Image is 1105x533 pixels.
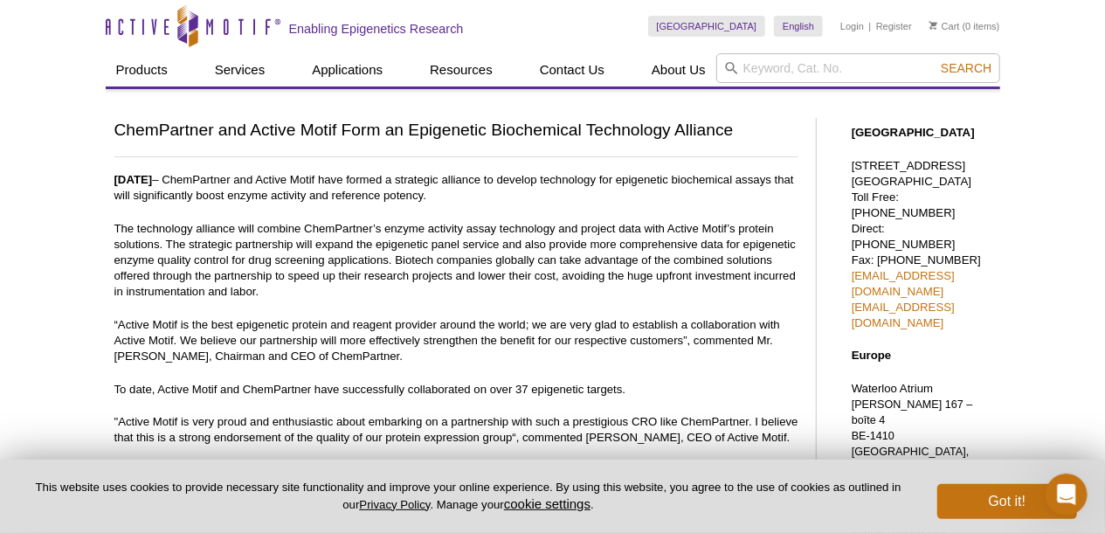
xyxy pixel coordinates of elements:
a: English [774,16,823,37]
a: Products [106,53,178,87]
input: Keyword, Cat. No. [716,53,1000,83]
span: Search [941,61,991,75]
a: Cart [929,20,960,32]
a: Register [876,20,912,32]
p: The technology alliance will combine ChemPartner’s enzyme activity assay technology and project d... [114,221,798,300]
p: This website uses cookies to provide necessary site functionality and improve your online experie... [28,480,908,513]
p: – ChemPartner and Active Motif have formed a strategic alliance to develop technology for epigene... [114,172,798,204]
li: (0 items) [929,16,1000,37]
span: [PERSON_NAME] 167 – boîte 4 BE-1410 [GEOGRAPHIC_DATA], [GEOGRAPHIC_DATA] [852,398,973,474]
a: Contact Us [529,53,615,87]
a: Applications [301,53,393,87]
button: Got it! [937,484,1077,519]
strong: [GEOGRAPHIC_DATA] [852,126,975,139]
iframe: Intercom live chat [1046,474,1088,516]
h1: ChemPartner and Active Motif Form an Epigenetic Biochemical Technology Alliance [114,118,798,143]
p: [STREET_ADDRESS] [GEOGRAPHIC_DATA] Toll Free: [PHONE_NUMBER] Direct: [PHONE_NUMBER] Fax: [PHONE_N... [852,158,991,331]
a: Login [840,20,864,32]
a: [EMAIL_ADDRESS][DOMAIN_NAME] [852,269,955,298]
p: "Active Motif is very proud and enthusiastic about embarking on a partnership with such a prestig... [114,414,798,446]
a: Resources [419,53,503,87]
p: To date, Active Motif and ChemPartner have successfully collaborated on over 37 epigenetic targets. [114,382,798,398]
h2: Enabling Epigenetics Research [289,21,464,37]
a: [EMAIL_ADDRESS][DOMAIN_NAME] [852,301,955,329]
li: | [869,16,872,37]
button: Search [936,60,997,76]
img: Your Cart [929,21,937,30]
strong: Europe [852,349,891,362]
a: Services [204,53,276,87]
a: [GEOGRAPHIC_DATA] [648,16,766,37]
p: “Active Motif is the best epigenetic protein and reagent provider around the world; we are very g... [114,317,798,364]
a: Privacy Policy [359,498,430,511]
button: cookie settings [504,496,590,511]
a: About Us [641,53,716,87]
b: [DATE] [114,173,153,186]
